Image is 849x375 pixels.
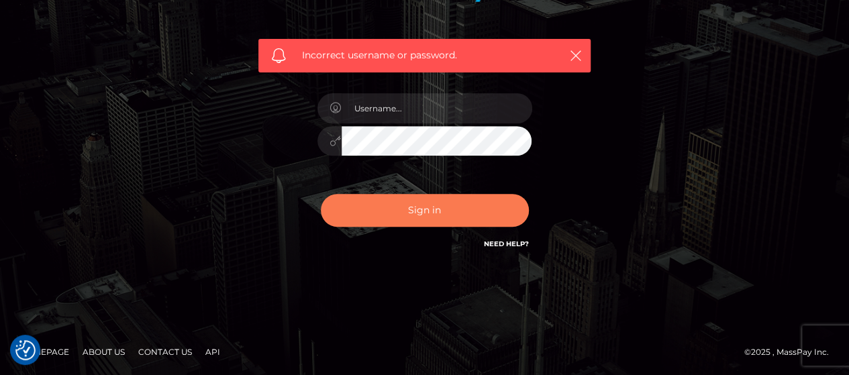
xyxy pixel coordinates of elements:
[744,345,839,360] div: © 2025 , MassPay Inc.
[321,194,529,227] button: Sign in
[15,340,36,360] img: Revisit consent button
[200,341,226,362] a: API
[15,341,74,362] a: Homepage
[77,341,130,362] a: About Us
[15,340,36,360] button: Consent Preferences
[484,239,529,248] a: Need Help?
[342,93,532,123] input: Username...
[302,48,547,62] span: Incorrect username or password.
[133,341,197,362] a: Contact Us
